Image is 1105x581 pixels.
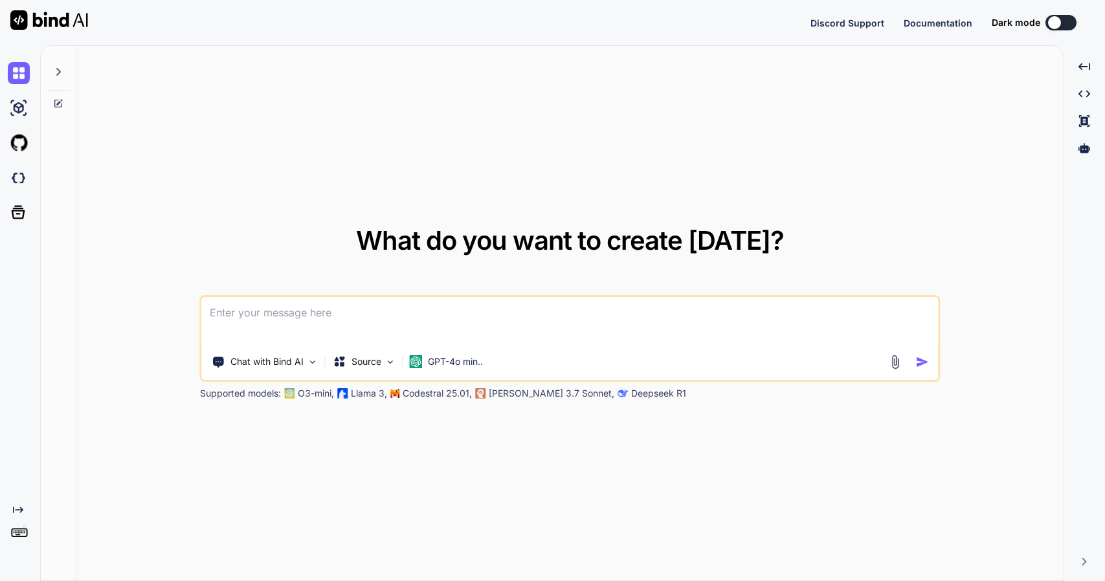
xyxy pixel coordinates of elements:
p: Supported models: [200,387,281,400]
img: icon [915,355,929,369]
img: ai-studio [8,97,30,119]
img: claude [618,388,629,399]
p: GPT-4o min.. [428,355,483,368]
p: [PERSON_NAME] 3.7 Sonnet, [489,387,614,400]
span: Discord Support [810,17,884,28]
span: Documentation [904,17,972,28]
p: Llama 3, [351,387,387,400]
img: attachment [887,355,902,369]
img: claude [476,388,486,399]
p: Source [352,355,381,368]
span: What do you want to create [DATE]? [356,225,784,256]
span: Dark mode [992,16,1040,29]
img: Mistral-AI [391,389,400,398]
img: Pick Models [385,356,396,367]
img: Llama2 [338,388,348,399]
img: chat [8,62,30,84]
img: darkCloudIdeIcon [8,167,30,189]
img: githubLight [8,132,30,154]
img: Bind AI [10,10,88,30]
button: Documentation [904,16,972,30]
img: GPT-4 [285,388,295,399]
p: Deepseek R1 [631,387,686,400]
img: Pick Tools [307,356,318,367]
button: Discord Support [810,16,884,30]
img: GPT-4o mini [410,355,423,368]
p: Codestral 25.01, [403,387,472,400]
p: O3-mini, [298,387,334,400]
p: Chat with Bind AI [230,355,304,368]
